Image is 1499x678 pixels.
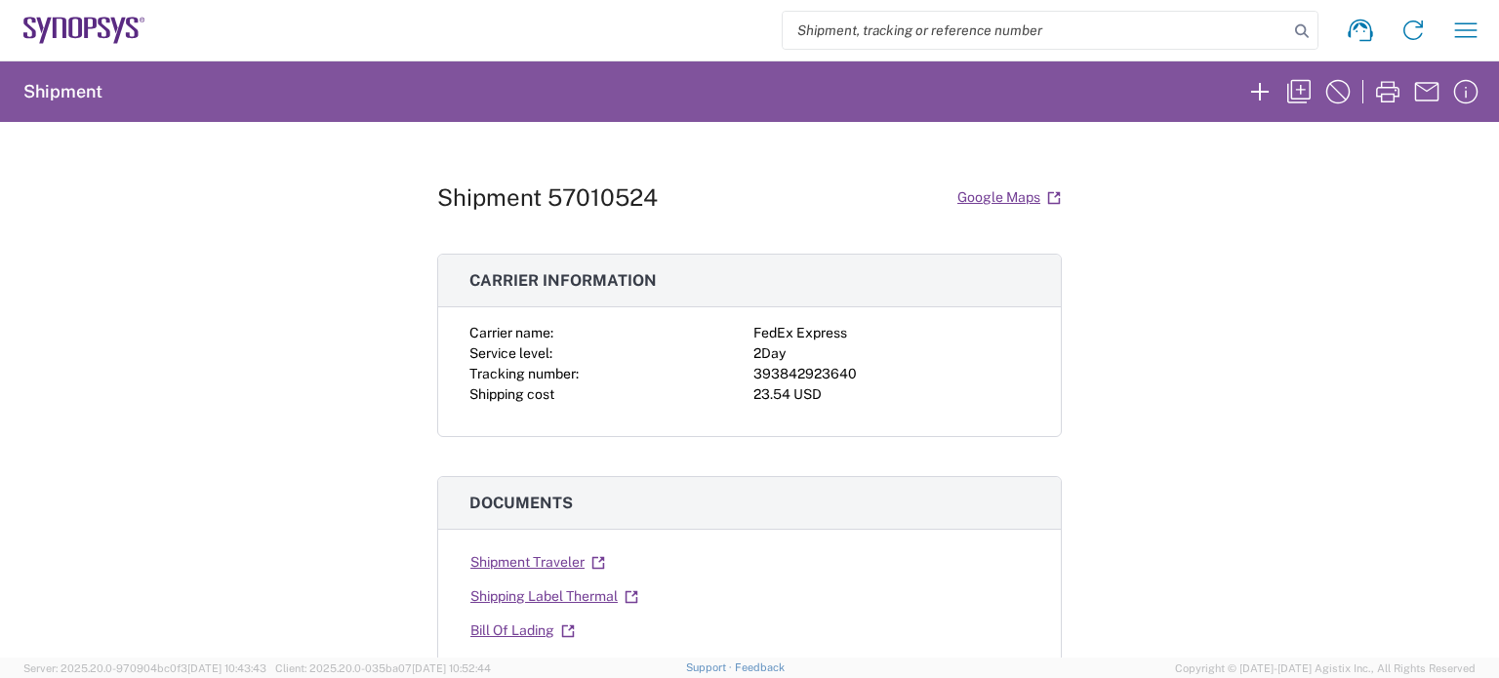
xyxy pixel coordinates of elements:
[469,614,576,648] a: Bill Of Lading
[412,662,491,674] span: [DATE] 10:52:44
[437,183,658,212] h1: Shipment 57010524
[469,325,553,340] span: Carrier name:
[686,661,735,673] a: Support
[735,661,785,673] a: Feedback
[753,364,1030,384] div: 393842923640
[469,579,639,614] a: Shipping Label Thermal
[1175,659,1476,677] span: Copyright © [DATE]-[DATE] Agistix Inc., All Rights Reserved
[753,323,1030,343] div: FedEx Express
[275,662,491,674] span: Client: 2025.20.0-035ba07
[469,386,554,402] span: Shipping cost
[23,80,102,103] h2: Shipment
[187,662,266,674] span: [DATE] 10:43:43
[469,366,579,381] span: Tracking number:
[469,345,552,361] span: Service level:
[469,494,573,512] span: Documents
[23,662,266,674] span: Server: 2025.20.0-970904bc0f3
[469,271,657,290] span: Carrier information
[753,343,1030,364] div: 2Day
[956,180,1062,215] a: Google Maps
[783,12,1288,49] input: Shipment, tracking or reference number
[469,545,606,579] a: Shipment Traveler
[753,384,1030,405] div: 23.54 USD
